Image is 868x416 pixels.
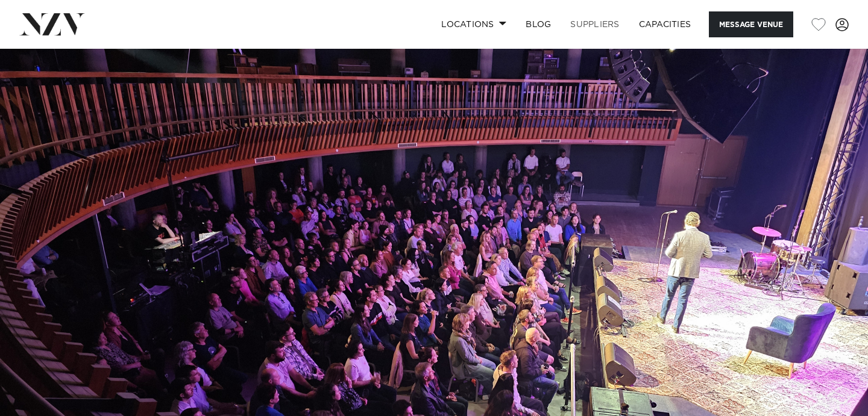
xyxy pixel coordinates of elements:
button: Message Venue [709,11,793,37]
a: BLOG [516,11,561,37]
a: Locations [432,11,516,37]
img: nzv-logo.png [19,13,85,35]
a: Capacities [629,11,701,37]
a: SUPPLIERS [561,11,629,37]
